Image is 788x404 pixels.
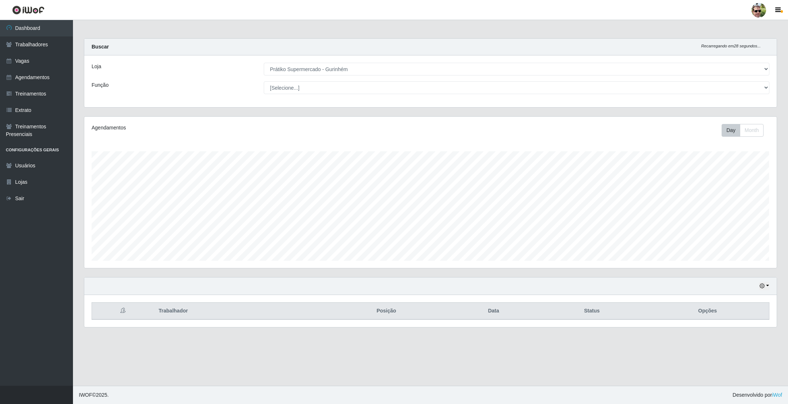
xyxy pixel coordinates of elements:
button: Day [722,124,740,137]
th: Data [449,303,538,320]
div: First group [722,124,764,137]
div: Toolbar with button groups [722,124,769,137]
span: Desenvolvido por [733,391,782,399]
th: Trabalhador [154,303,323,320]
a: iWof [772,392,782,398]
button: Month [740,124,764,137]
th: Opções [646,303,769,320]
th: Posição [323,303,449,320]
div: Agendamentos [92,124,368,132]
th: Status [538,303,646,320]
img: CoreUI Logo [12,5,45,15]
label: Loja [92,63,101,70]
span: IWOF [79,392,92,398]
strong: Buscar [92,44,109,50]
span: © 2025 . [79,391,109,399]
i: Recarregando em 28 segundos... [701,44,761,48]
label: Função [92,81,109,89]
